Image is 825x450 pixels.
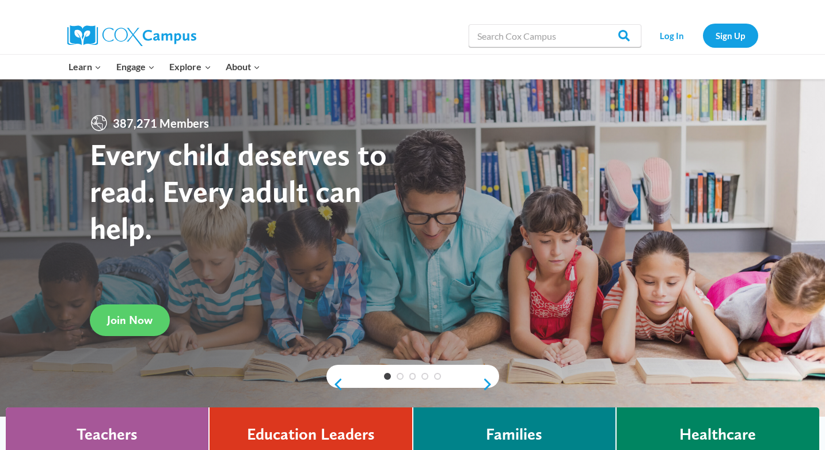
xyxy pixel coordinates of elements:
[90,136,387,246] strong: Every child deserves to read. Every adult can help.
[421,373,428,380] a: 4
[107,313,153,327] span: Join Now
[326,373,499,396] div: content slider buttons
[169,59,211,74] span: Explore
[482,377,499,391] a: next
[409,373,416,380] a: 3
[486,425,542,444] h4: Families
[226,59,260,74] span: About
[647,24,697,47] a: Log In
[90,304,170,336] a: Join Now
[703,24,758,47] a: Sign Up
[77,425,138,444] h4: Teachers
[384,373,391,380] a: 1
[326,377,344,391] a: previous
[67,25,196,46] img: Cox Campus
[69,59,101,74] span: Learn
[397,373,404,380] a: 2
[647,24,758,47] nav: Secondary Navigation
[116,59,155,74] span: Engage
[108,114,214,132] span: 387,271 Members
[469,24,641,47] input: Search Cox Campus
[247,425,375,444] h4: Education Leaders
[62,55,268,79] nav: Primary Navigation
[434,373,441,380] a: 5
[679,425,756,444] h4: Healthcare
